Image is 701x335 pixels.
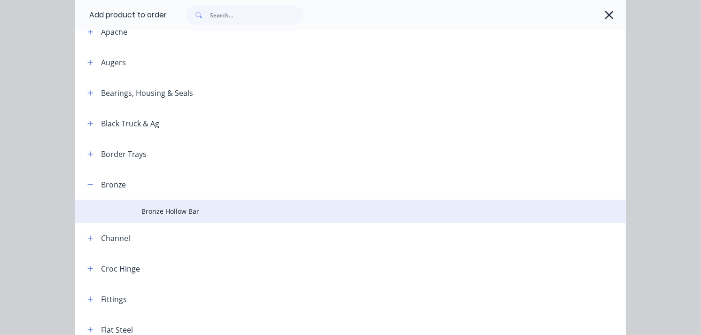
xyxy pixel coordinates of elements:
div: Border Trays [101,148,147,160]
div: Augers [101,57,126,68]
div: Channel [101,233,130,244]
input: Search... [210,6,303,24]
div: Croc Hinge [101,263,140,274]
div: Apache [101,26,127,38]
span: Bronze Hollow Bar [141,206,529,216]
div: Black Truck & Ag [101,118,159,129]
div: Bronze [101,179,126,190]
div: Bearings, Housing & Seals [101,87,193,99]
div: Fittings [101,294,127,305]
